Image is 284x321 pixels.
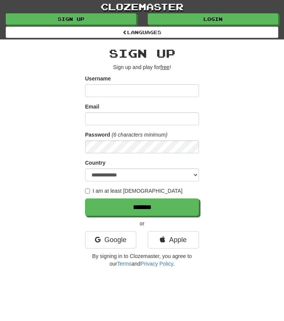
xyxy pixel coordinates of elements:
[140,261,173,267] a: Privacy Policy
[117,261,131,267] a: Terms
[148,13,278,25] a: Login
[112,132,167,138] em: (6 characters minimum)
[85,131,110,138] label: Password
[85,252,199,267] p: By signing in to Clozemaster, you agree to our and .
[85,187,183,195] label: I am at least [DEMOGRAPHIC_DATA]
[85,103,99,110] label: Email
[85,63,199,71] p: Sign up and play for !
[6,27,278,38] a: Languages
[85,231,136,249] a: Google
[85,75,111,82] label: Username
[85,220,199,227] p: or
[85,189,90,194] input: I am at least [DEMOGRAPHIC_DATA]
[85,47,199,60] h2: Sign up
[148,231,199,249] a: Apple
[85,159,106,167] label: Country
[160,64,169,70] u: free
[6,13,136,25] a: Sign up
